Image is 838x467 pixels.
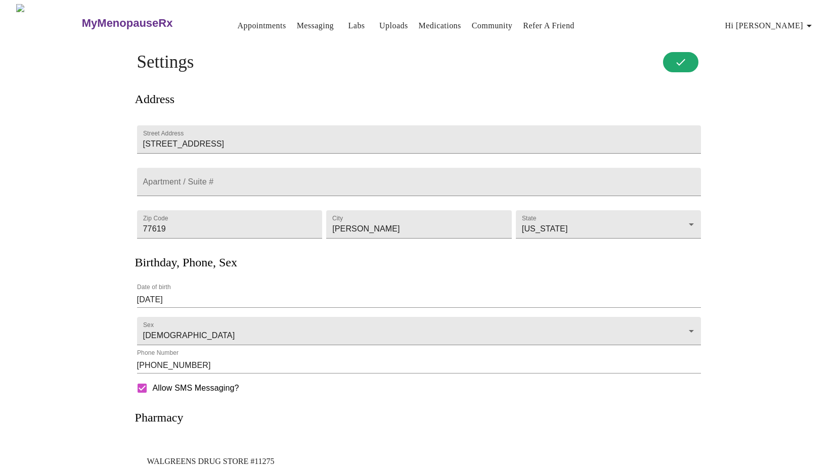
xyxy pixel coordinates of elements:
[340,16,373,36] button: Labs
[237,19,286,33] a: Appointments
[516,210,701,239] div: [US_STATE]
[725,19,815,33] span: Hi [PERSON_NAME]
[153,382,239,394] span: Allow SMS Messaging?
[135,92,175,106] h3: Address
[137,317,701,345] div: [DEMOGRAPHIC_DATA]
[16,4,80,42] img: MyMenopauseRx Logo
[468,16,517,36] button: Community
[80,6,213,41] a: MyMenopauseRx
[348,19,365,33] a: Labs
[419,19,461,33] a: Medications
[472,19,513,33] a: Community
[297,19,334,33] a: Messaging
[137,52,701,72] h4: Settings
[135,256,237,269] h3: Birthday, Phone, Sex
[82,17,173,30] h3: MyMenopauseRx
[137,350,179,356] label: Phone Number
[137,285,171,291] label: Date of birth
[135,411,184,425] h3: Pharmacy
[415,16,465,36] button: Medications
[293,16,338,36] button: Messaging
[721,16,819,36] button: Hi [PERSON_NAME]
[379,19,408,33] a: Uploads
[523,19,575,33] a: Refer a Friend
[519,16,579,36] button: Refer a Friend
[375,16,412,36] button: Uploads
[233,16,290,36] button: Appointments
